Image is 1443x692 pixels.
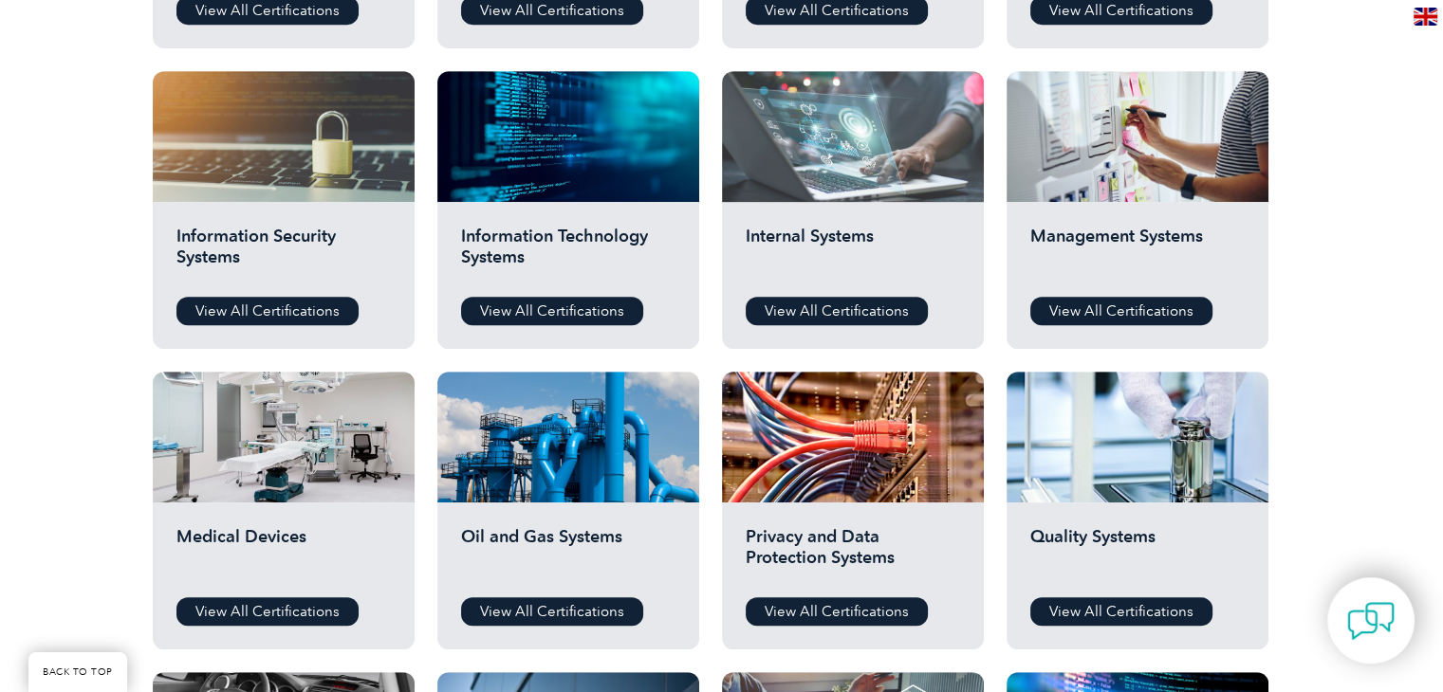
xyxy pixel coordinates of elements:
h2: Internal Systems [746,226,960,282]
a: View All Certifications [176,597,359,626]
a: View All Certifications [1030,297,1212,325]
a: View All Certifications [461,297,643,325]
h2: Information Security Systems [176,226,391,282]
h2: Oil and Gas Systems [461,526,675,583]
a: View All Certifications [461,597,643,626]
img: contact-chat.png [1347,597,1395,645]
h2: Management Systems [1030,226,1245,282]
a: View All Certifications [746,597,928,626]
a: View All Certifications [176,297,359,325]
a: View All Certifications [746,297,928,325]
h2: Quality Systems [1030,526,1245,583]
a: BACK TO TOP [28,652,127,692]
h2: Medical Devices [176,526,391,583]
h2: Information Technology Systems [461,226,675,282]
img: en [1414,8,1437,26]
h2: Privacy and Data Protection Systems [746,526,960,583]
a: View All Certifications [1030,597,1212,626]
